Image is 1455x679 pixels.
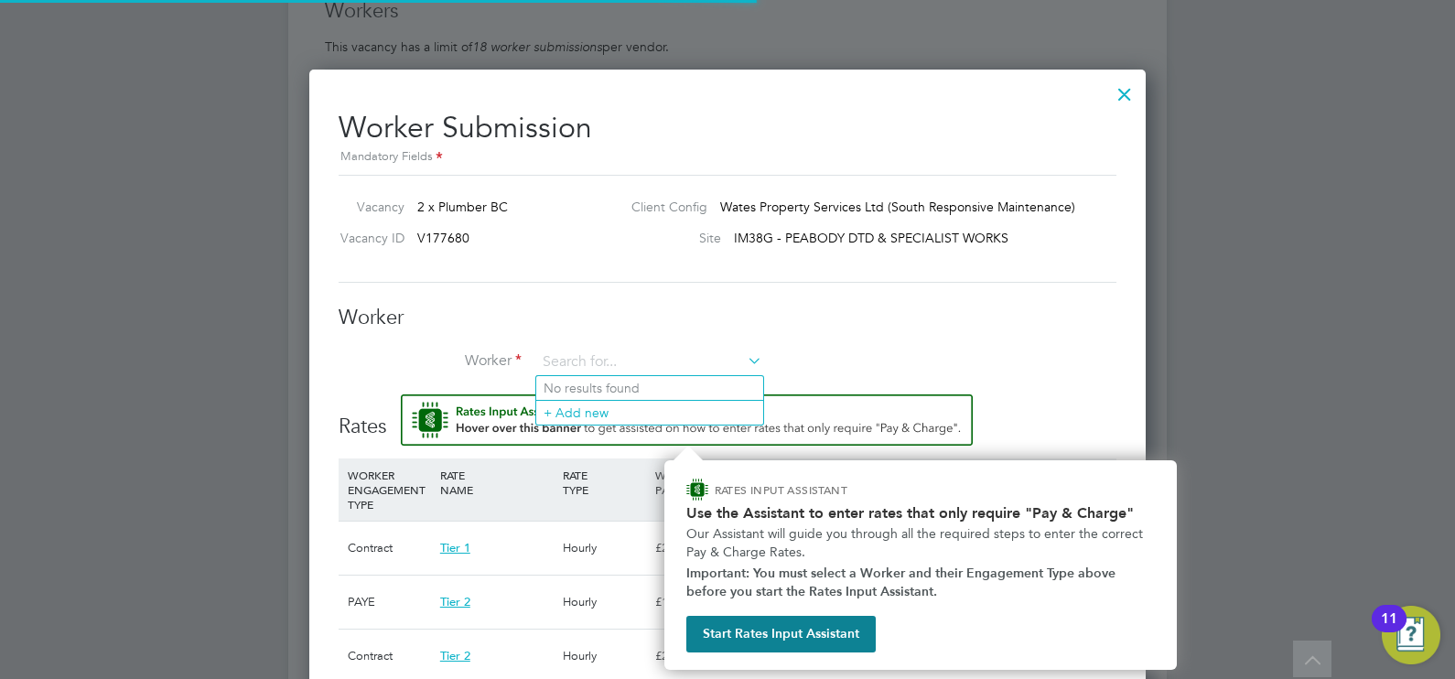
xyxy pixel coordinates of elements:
[927,458,1019,506] div: AGENCY MARKUP
[558,458,651,506] div: RATE TYPE
[651,576,743,629] div: £16.11
[536,349,762,376] input: Search for...
[331,230,404,246] label: Vacancy ID
[686,479,708,501] img: ENGAGE Assistant Icon
[1381,619,1397,642] div: 11
[440,648,470,663] span: Tier 2
[1019,458,1112,521] div: AGENCY CHARGE RATE
[686,504,1155,522] h2: Use the Assistant to enter rates that only require "Pay & Charge"
[617,199,707,215] label: Client Config
[664,460,1177,670] div: How to input Rates that only require Pay & Charge
[536,400,763,425] li: + Add new
[835,458,928,506] div: EMPLOYER COST
[343,522,436,575] div: Contract
[440,540,470,555] span: Tier 1
[339,394,1116,440] h3: Rates
[734,230,1008,246] span: IM38G - PEABODY DTD & SPECIALIST WORKS
[1382,606,1440,664] button: Open Resource Center, 11 new notifications
[339,95,1116,167] h2: Worker Submission
[720,199,1075,215] span: Wates Property Services Ltd (South Responsive Maintenance)
[558,576,651,629] div: Hourly
[343,576,436,629] div: PAYE
[617,230,721,246] label: Site
[339,147,1116,167] div: Mandatory Fields
[436,458,558,506] div: RATE NAME
[417,230,469,246] span: V177680
[686,566,1119,599] strong: Important: You must select a Worker and their Engagement Type above before you start the Rates In...
[651,522,743,575] div: £21.40
[440,594,470,609] span: Tier 2
[401,394,973,446] button: Rate Assistant
[339,351,522,371] label: Worker
[331,199,404,215] label: Vacancy
[651,458,743,506] div: WORKER PAY RATE
[686,525,1155,561] p: Our Assistant will guide you through all the required steps to enter the correct Pay & Charge Rates.
[417,199,508,215] span: 2 x Plumber BC
[343,458,436,521] div: WORKER ENGAGEMENT TYPE
[558,522,651,575] div: Hourly
[743,458,835,506] div: HOLIDAY PAY
[536,376,763,400] li: No results found
[715,482,944,498] p: RATES INPUT ASSISTANT
[686,616,876,652] button: Start Rates Input Assistant
[339,305,1116,331] h3: Worker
